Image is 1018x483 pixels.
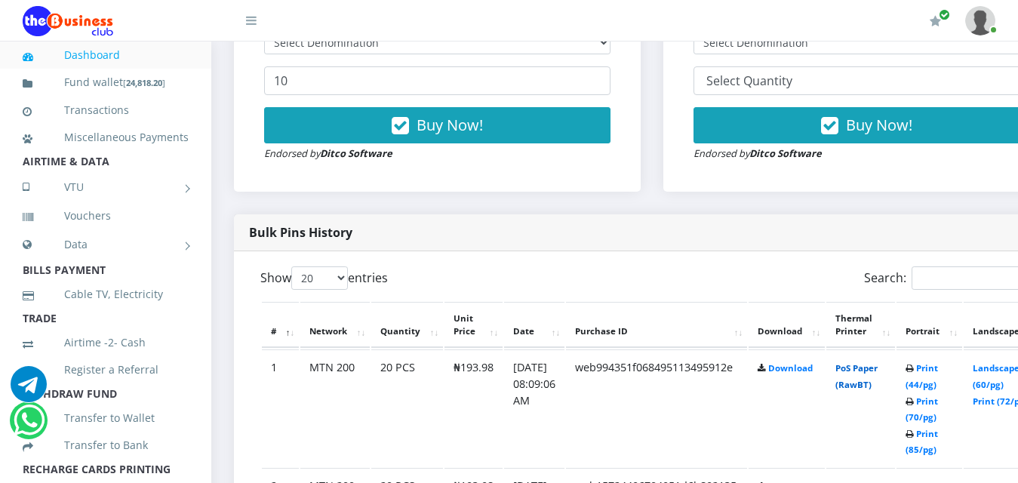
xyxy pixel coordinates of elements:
[906,395,938,423] a: Print (70/pg)
[906,362,938,390] a: Print (44/pg)
[23,168,189,206] a: VTU
[260,266,388,290] label: Show entries
[23,93,189,128] a: Transactions
[371,302,443,349] th: Quantity: activate to sort column ascending
[320,146,392,160] strong: Ditco Software
[23,401,189,435] a: Transfer to Wallet
[249,224,352,241] strong: Bulk Pins History
[23,226,189,263] a: Data
[749,302,825,349] th: Download: activate to sort column ascending
[264,146,392,160] small: Endorsed by
[291,266,348,290] select: Showentries
[939,9,950,20] span: Renew/Upgrade Subscription
[768,362,813,374] a: Download
[444,349,503,466] td: ₦193.98
[897,302,962,349] th: Portrait: activate to sort column ascending
[749,146,822,160] strong: Ditco Software
[300,302,370,349] th: Network: activate to sort column ascending
[504,349,564,466] td: [DATE] 08:09:06 AM
[262,349,299,466] td: 1
[23,6,113,36] img: Logo
[300,349,370,466] td: MTN 200
[23,352,189,387] a: Register a Referral
[444,302,503,349] th: Unit Price: activate to sort column ascending
[826,302,895,349] th: Thermal Printer: activate to sort column ascending
[11,377,47,402] a: Chat for support
[566,349,747,466] td: web994351f068495113495912e
[23,38,189,72] a: Dashboard
[371,349,443,466] td: 20 PCS
[566,302,747,349] th: Purchase ID: activate to sort column ascending
[504,302,564,349] th: Date: activate to sort column ascending
[694,146,822,160] small: Endorsed by
[123,77,165,88] small: [ ]
[846,115,912,135] span: Buy Now!
[930,15,941,27] i: Renew/Upgrade Subscription
[835,362,878,390] a: PoS Paper (RawBT)
[264,66,610,95] input: Enter Quantity
[23,277,189,312] a: Cable TV, Electricity
[23,198,189,233] a: Vouchers
[23,428,189,463] a: Transfer to Bank
[906,428,938,456] a: Print (85/pg)
[126,77,162,88] b: 24,818.20
[262,302,299,349] th: #: activate to sort column descending
[965,6,995,35] img: User
[417,115,483,135] span: Buy Now!
[23,120,189,155] a: Miscellaneous Payments
[14,414,45,438] a: Chat for support
[264,107,610,143] button: Buy Now!
[23,65,189,100] a: Fund wallet[24,818.20]
[23,325,189,360] a: Airtime -2- Cash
